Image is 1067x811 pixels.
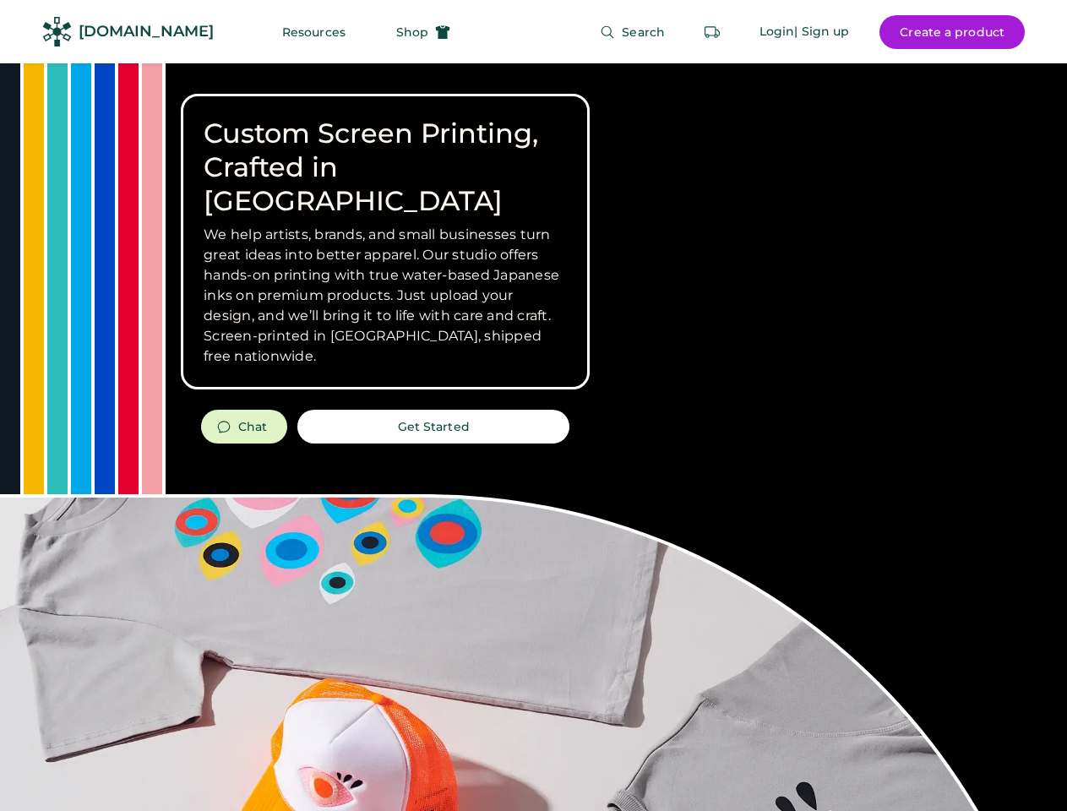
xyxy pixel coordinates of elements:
[695,15,729,49] button: Retrieve an order
[396,26,428,38] span: Shop
[622,26,665,38] span: Search
[759,24,795,41] div: Login
[580,15,685,49] button: Search
[794,24,849,41] div: | Sign up
[879,15,1025,49] button: Create a product
[376,15,471,49] button: Shop
[79,21,214,42] div: [DOMAIN_NAME]
[204,225,567,367] h3: We help artists, brands, and small businesses turn great ideas into better apparel. Our studio of...
[204,117,567,218] h1: Custom Screen Printing, Crafted in [GEOGRAPHIC_DATA]
[42,17,72,46] img: Rendered Logo - Screens
[297,410,569,444] button: Get Started
[262,15,366,49] button: Resources
[201,410,287,444] button: Chat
